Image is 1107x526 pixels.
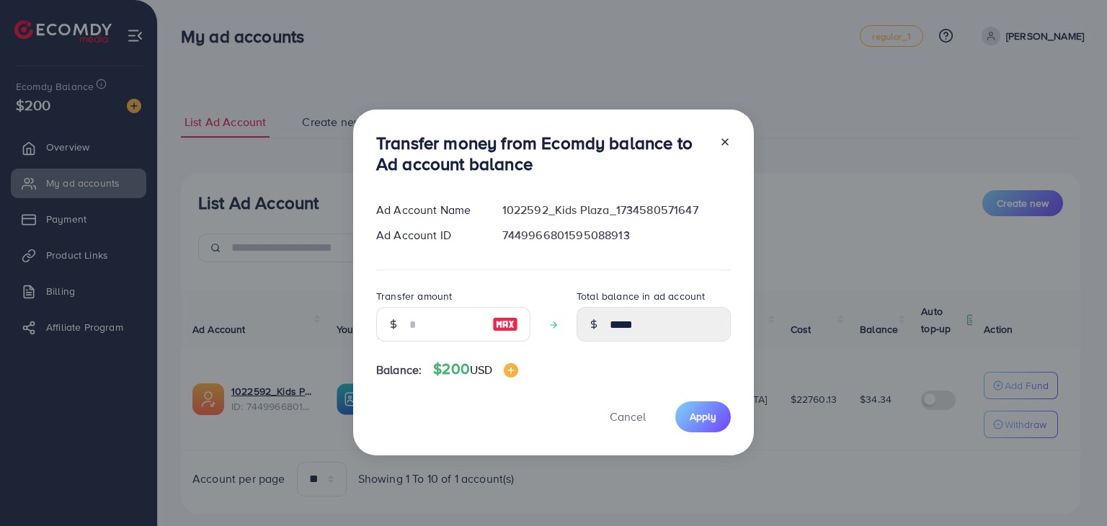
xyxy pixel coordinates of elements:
span: Apply [690,409,716,424]
span: USD [470,362,492,378]
span: Cancel [610,409,646,424]
div: 7449966801595088913 [491,227,742,244]
label: Transfer amount [376,289,452,303]
label: Total balance in ad account [577,289,705,303]
span: Balance: [376,362,422,378]
img: image [492,316,518,333]
h4: $200 [433,360,518,378]
iframe: Chat [1046,461,1096,515]
button: Cancel [592,401,664,432]
div: 1022592_Kids Plaza_1734580571647 [491,202,742,218]
button: Apply [675,401,731,432]
div: Ad Account ID [365,227,491,244]
img: image [504,363,518,378]
h3: Transfer money from Ecomdy balance to Ad account balance [376,133,708,174]
div: Ad Account Name [365,202,491,218]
